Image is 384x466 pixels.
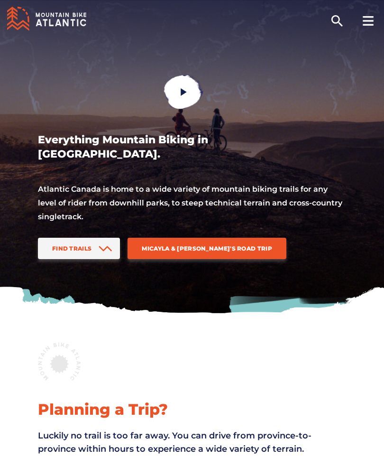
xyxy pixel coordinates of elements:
[38,133,251,161] h1: Everything Mountain Biking in [GEOGRAPHIC_DATA].
[38,238,120,259] a: Find Trails
[329,13,345,28] ion-icon: search
[38,183,346,224] p: Atlantic Canada is home to a wide variety of mountain biking trails for any level of rider from d...
[38,343,81,381] img: MTB Atlantic badge
[179,87,189,97] ion-icon: play
[38,400,346,419] h2: Planning a Trip?
[52,245,91,252] span: Find Trails
[128,238,286,259] a: Micayla & [PERSON_NAME]'s Road Trip
[38,429,322,456] p: Luckily no trail is too far away. You can drive from province-to-province within hours to experie...
[142,245,272,252] span: Micayla & [PERSON_NAME]'s Road Trip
